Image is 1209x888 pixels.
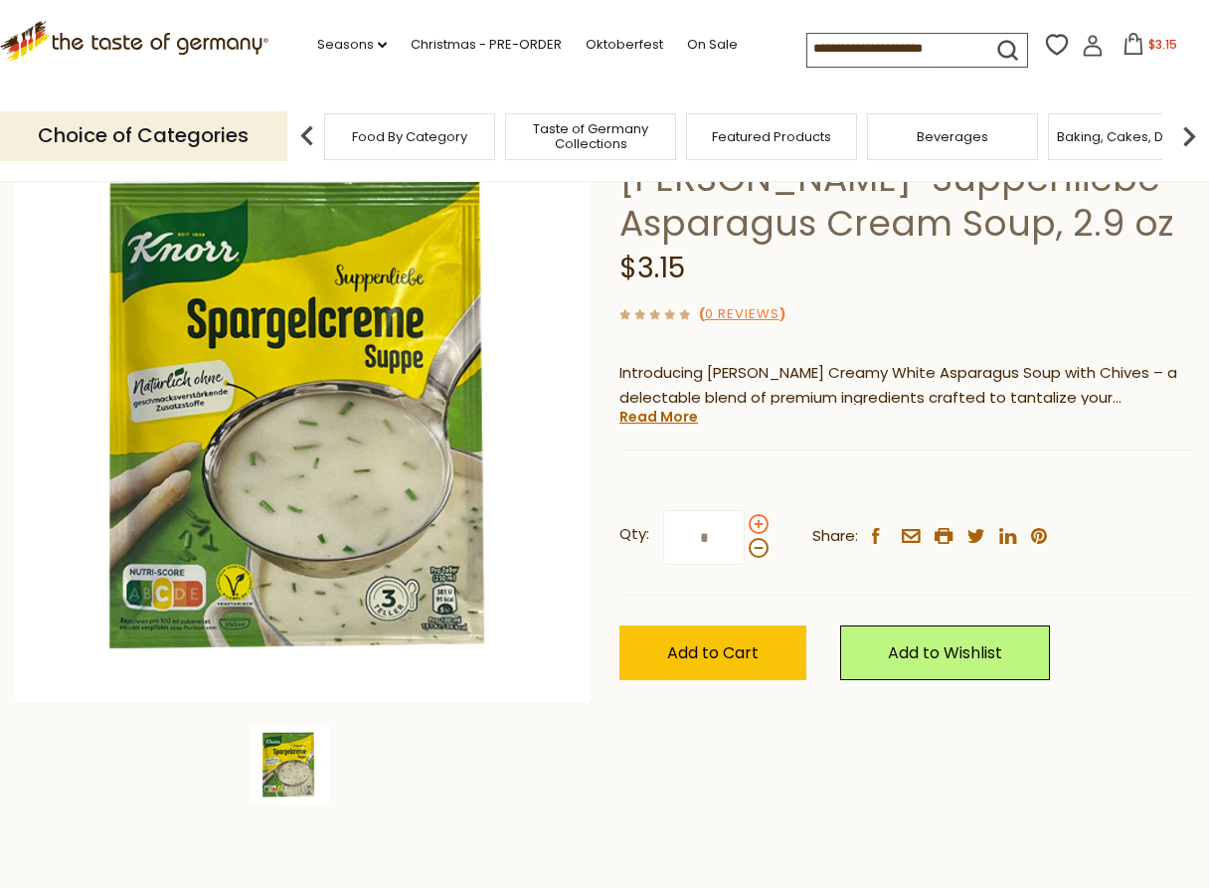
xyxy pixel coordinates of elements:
[619,249,685,287] span: $3.15
[663,510,745,565] input: Qty:
[352,129,467,144] a: Food By Category
[1169,116,1209,156] img: next arrow
[705,304,779,325] a: 0 Reviews
[917,129,988,144] a: Beverages
[699,304,785,323] span: ( )
[619,522,649,547] strong: Qty:
[317,34,387,56] a: Seasons
[712,129,831,144] a: Featured Products
[619,362,1177,433] span: Introducing [PERSON_NAME] Creamy White Asparagus Soup with Chives – a delectable blend of premium...
[667,641,759,664] span: Add to Cart
[619,156,1194,246] h1: [PERSON_NAME] "Suppenliebe" Asparagus Cream Soup, 2.9 oz
[586,34,663,56] a: Oktoberfest
[687,34,738,56] a: On Sale
[1148,36,1177,53] span: $3.15
[250,725,329,804] img: Knorr Spargelcreme suppe
[511,121,670,151] a: Taste of Germany Collections
[1108,33,1192,63] button: $3.15
[15,127,590,702] img: Knorr Spargelcreme suppe
[287,116,327,156] img: previous arrow
[619,407,698,427] a: Read More
[840,625,1050,680] a: Add to Wishlist
[812,524,858,549] span: Share:
[411,34,562,56] a: Christmas - PRE-ORDER
[619,625,806,680] button: Add to Cart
